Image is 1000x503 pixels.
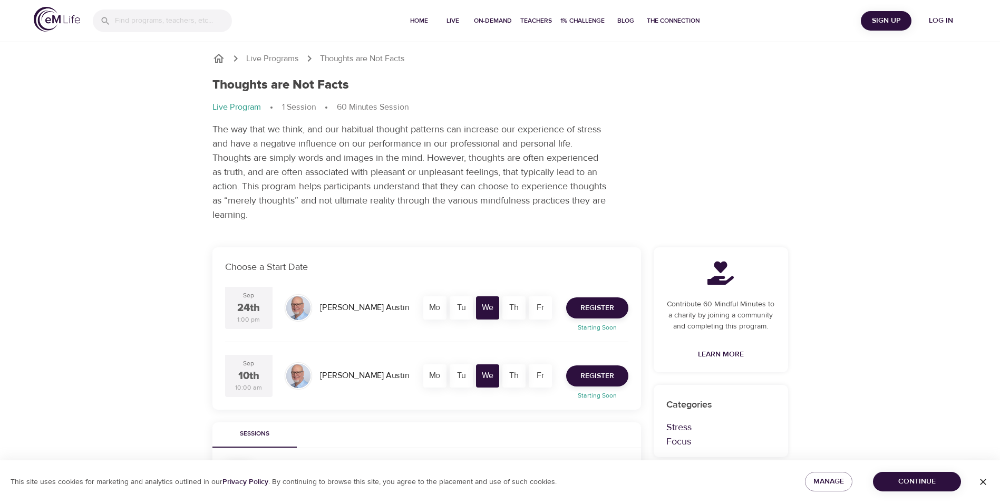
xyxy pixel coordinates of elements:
span: Blog [613,15,638,26]
div: Fr [529,364,552,388]
p: Thoughts are Not Facts [320,53,405,65]
div: Th [502,364,526,388]
button: Manage [805,472,852,491]
button: Log in [916,11,966,31]
p: Categories [666,398,775,412]
div: We [476,296,499,320]
h1: Thoughts are Not Facts [212,78,349,93]
span: Sign Up [865,14,907,27]
nav: breadcrumb [212,101,788,114]
div: [PERSON_NAME] Austin [316,365,413,386]
div: We [476,364,499,388]
a: Privacy Policy [222,477,268,487]
div: Tu [450,364,473,388]
span: On-Demand [474,15,512,26]
p: Choose a Start Date [225,260,628,274]
div: Sep [243,291,254,300]
p: Live Program [212,101,261,113]
div: 10:00 am [235,383,262,392]
div: 10th [238,369,259,384]
input: Find programs, teachers, etc... [115,9,232,32]
p: 60 Minutes Session [337,101,409,113]
button: Sign Up [861,11,911,31]
div: 24th [237,301,260,316]
button: Register [566,365,628,386]
button: Register [566,297,628,318]
span: Learn More [698,348,744,361]
span: Live [440,15,465,26]
span: Home [406,15,432,26]
span: Register [580,370,614,383]
div: Mo [423,364,446,388]
span: Continue [881,475,953,488]
span: The Connection [647,15,700,26]
span: Register [580,302,614,315]
div: Fr [529,296,552,320]
p: Starting Soon [560,323,635,332]
p: Starting Soon [560,391,635,400]
a: Live Programs [246,53,299,65]
div: Sep [243,359,254,368]
img: logo [34,7,80,32]
span: Manage [813,475,844,488]
div: Th [502,296,526,320]
span: 1% Challenge [560,15,605,26]
div: [PERSON_NAME] Austin [316,297,413,318]
nav: breadcrumb [212,52,788,65]
span: Sessions [219,429,290,440]
p: 1 Session [282,101,316,113]
a: Learn More [694,345,748,364]
div: 1:00 pm [237,315,260,324]
p: Contribute 60 Mindful Minutes to a charity by joining a community and completing this program. [666,299,775,332]
p: The way that we think, and our habitual thought patterns can increase our experience of stress an... [212,122,608,222]
span: Teachers [520,15,552,26]
p: Stress [666,420,775,434]
div: Mo [423,296,446,320]
div: Tu [450,296,473,320]
p: Focus [666,434,775,449]
button: Continue [873,472,961,491]
span: Log in [920,14,962,27]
